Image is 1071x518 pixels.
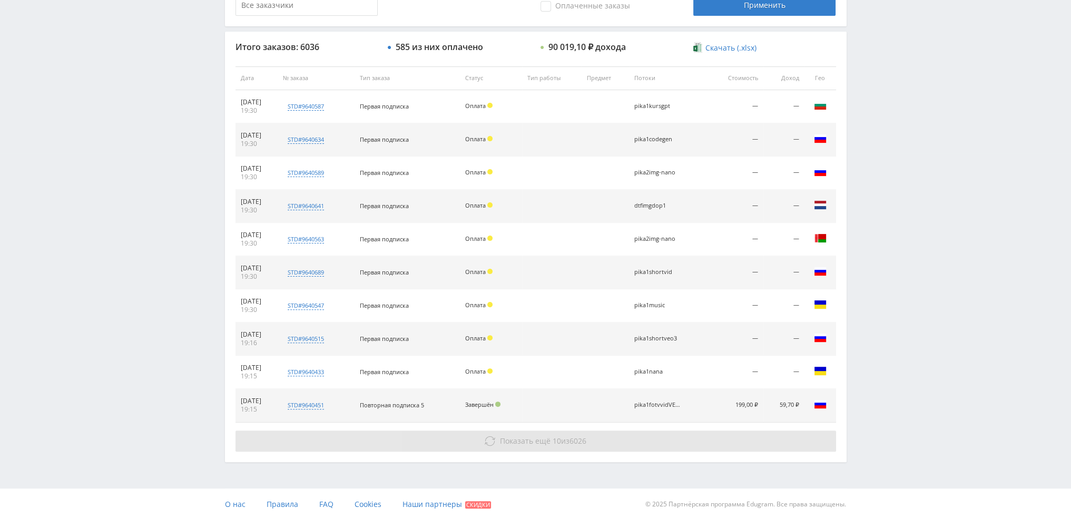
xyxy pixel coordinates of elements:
div: std#9640547 [288,301,324,310]
th: Стоимость [708,66,763,90]
a: Скачать (.xlsx) [693,43,756,53]
td: — [708,157,763,190]
span: Скидки [465,501,491,509]
div: [DATE] [241,364,272,372]
div: 19:30 [241,306,272,314]
td: — [708,123,763,157]
span: Первая подписка [360,202,409,210]
img: rus.png [814,165,827,178]
span: Правила [267,499,298,509]
td: — [708,223,763,256]
span: Подтвержден [495,402,500,407]
span: Первая подписка [360,335,409,343]
td: — [763,223,804,256]
td: — [763,289,804,322]
div: 19:15 [241,372,272,380]
th: Тип работы [522,66,582,90]
div: pika1fotvvidVEO3 [634,402,682,408]
div: pika1codegen [634,136,682,143]
td: — [763,190,804,223]
span: Оплата [465,367,486,375]
div: pika2img-nano [634,236,682,242]
div: 19:30 [241,106,272,115]
img: bgr.png [814,99,827,112]
div: pika1music [634,302,682,309]
th: Статус [460,66,523,90]
div: pika1shortvid [634,269,682,276]
th: № заказа [278,66,355,90]
span: Скачать (.xlsx) [705,44,756,52]
th: Гео [804,66,836,90]
div: std#9640689 [288,268,324,277]
div: [DATE] [241,264,272,272]
img: ukr.png [814,365,827,377]
td: — [763,356,804,389]
span: FAQ [319,499,333,509]
span: Первая подписка [360,169,409,177]
span: Первая подписка [360,368,409,376]
span: Оплата [465,201,486,209]
td: — [708,289,763,322]
div: std#9640515 [288,335,324,343]
td: — [708,356,763,389]
td: — [763,256,804,289]
img: ukr.png [814,298,827,311]
span: Холд [487,302,493,307]
span: Холд [487,335,493,340]
span: Первая подписка [360,102,409,110]
span: Холд [487,103,493,108]
th: Предмет [582,66,629,90]
td: — [763,157,804,190]
span: Оплата [465,234,486,242]
span: Холд [487,269,493,274]
td: 199,00 ₽ [708,389,763,422]
th: Дата [235,66,278,90]
div: 19:30 [241,206,272,214]
span: Оплата [465,301,486,309]
div: [DATE] [241,397,272,405]
div: [DATE] [241,330,272,339]
span: Оплата [465,268,486,276]
span: Оплата [465,334,486,342]
td: 59,70 ₽ [763,389,804,422]
div: std#9640634 [288,135,324,144]
span: Холд [487,169,493,174]
div: pika1kursgpt [634,103,682,110]
td: — [708,190,763,223]
div: [DATE] [241,164,272,173]
div: 19:16 [241,339,272,347]
span: Первая подписка [360,235,409,243]
td: — [763,123,804,157]
span: Холд [487,236,493,241]
span: Первая подписка [360,301,409,309]
span: Холд [487,202,493,208]
img: rus.png [814,265,827,278]
div: pika2img-nano [634,169,682,176]
img: nld.png [814,199,827,211]
div: pika1nana [634,368,682,375]
div: 19:30 [241,272,272,281]
span: Показать ещё [500,436,551,446]
div: std#9640587 [288,102,324,111]
td: — [708,256,763,289]
span: Оплата [465,168,486,176]
td: — [708,90,763,123]
th: Потоки [629,66,708,90]
div: std#9640433 [288,368,324,376]
span: из [500,436,586,446]
div: [DATE] [241,98,272,106]
div: 19:30 [241,140,272,148]
div: 90 019,10 ₽ дохода [548,42,626,52]
div: std#9640589 [288,169,324,177]
div: [DATE] [241,198,272,206]
div: 19:15 [241,405,272,414]
span: Повторная подписка 5 [360,401,424,409]
span: Оплата [465,135,486,143]
div: 585 из них оплачено [396,42,483,52]
span: О нас [225,499,245,509]
div: [DATE] [241,231,272,239]
td: — [763,90,804,123]
span: Первая подписка [360,268,409,276]
span: Оплаченные заказы [541,1,630,12]
div: Итого заказов: 6036 [235,42,378,52]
